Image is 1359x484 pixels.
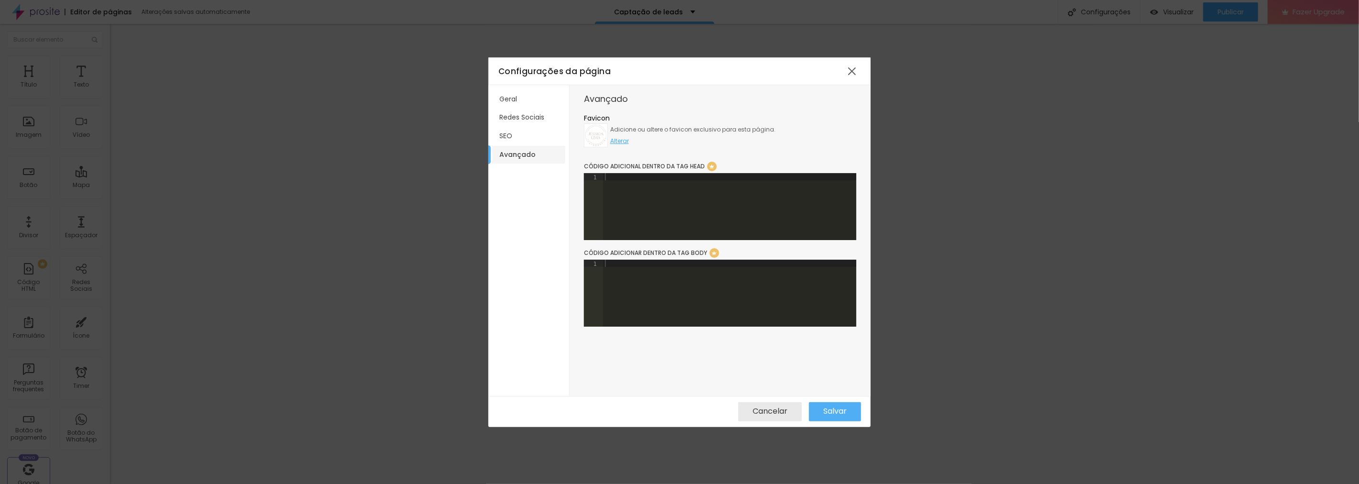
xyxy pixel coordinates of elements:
[610,137,629,145] span: Alterar
[584,95,856,103] div: Avançado
[753,407,787,416] span: Cancelar
[584,173,603,180] div: 1
[584,260,603,266] div: 1
[492,109,565,126] li: Redes Sociais
[809,402,861,421] button: Salvar
[584,249,707,257] span: Código adicionar dentro da tag BODY
[498,66,611,77] span: Configurações da página
[823,407,847,416] span: Salvar
[492,127,565,145] li: SEO
[584,162,705,170] span: Código adicional dentro da tag HEAD
[610,125,776,134] span: Adicione ou altere o favicon exclusivo para esta página.
[584,113,610,123] span: Favicon
[492,146,565,164] li: Avançado
[738,402,802,421] button: Cancelar
[492,90,565,108] li: Geral
[585,124,607,146] img: submark_color.png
